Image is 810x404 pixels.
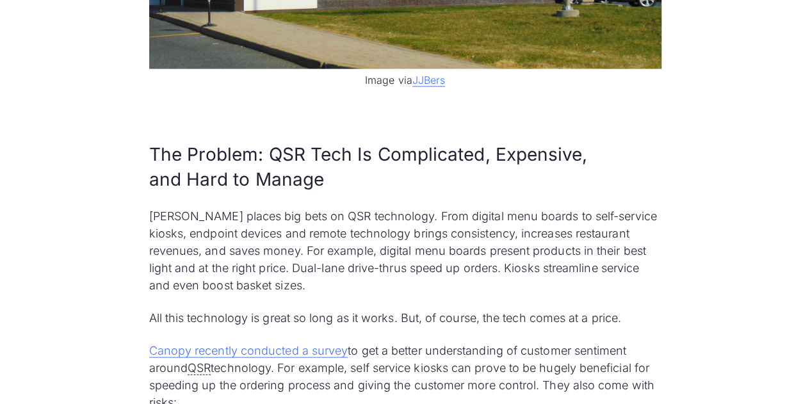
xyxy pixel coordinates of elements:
a: JJBers [412,74,445,87]
span: QSR [188,361,211,375]
p: All this technology is great so long as it works. But, of course, the tech comes at a price. [149,309,661,327]
a: Canopy recently conducted a survey [149,344,348,358]
p: ‍ [149,94,661,111]
p: [PERSON_NAME] places big bets on QSR technology. From digital menu boards to self-service kiosks,... [149,207,661,294]
figcaption: Image via [149,72,661,88]
h2: The Problem: QSR Tech Is Complicated, Expensive, and Hard to Manage [149,142,661,192]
